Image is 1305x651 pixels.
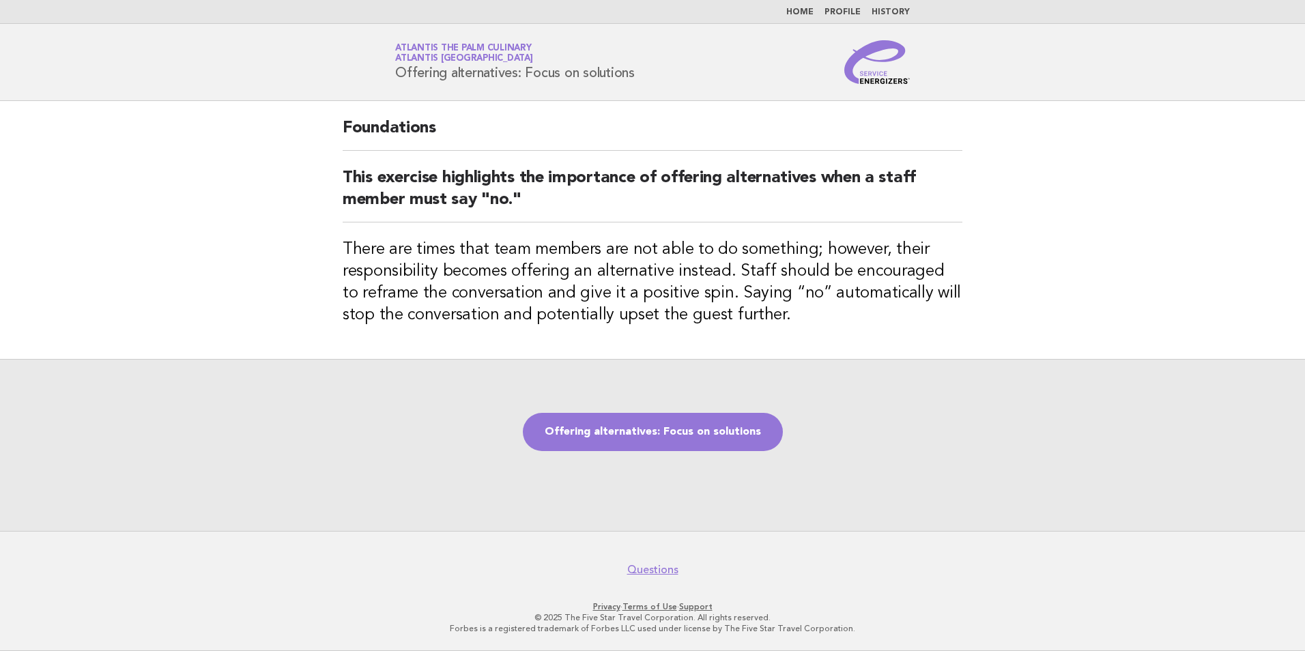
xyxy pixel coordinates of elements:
[627,563,678,577] a: Questions
[395,55,533,63] span: Atlantis [GEOGRAPHIC_DATA]
[622,602,677,611] a: Terms of Use
[395,44,533,63] a: Atlantis The Palm CulinaryAtlantis [GEOGRAPHIC_DATA]
[235,601,1070,612] p: · ·
[235,612,1070,623] p: © 2025 The Five Star Travel Corporation. All rights reserved.
[844,40,910,84] img: Service Energizers
[593,602,620,611] a: Privacy
[523,413,783,451] a: Offering alternatives: Focus on solutions
[343,117,962,151] h2: Foundations
[824,8,861,16] a: Profile
[235,623,1070,634] p: Forbes is a registered trademark of Forbes LLC used under license by The Five Star Travel Corpora...
[395,44,635,80] h1: Offering alternatives: Focus on solutions
[786,8,814,16] a: Home
[343,167,962,222] h2: This exercise highlights the importance of offering alternatives when a staff member must say "no."
[679,602,713,611] a: Support
[872,8,910,16] a: History
[343,239,962,326] h3: There are times that team members are not able to do something; however, their responsibility bec...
